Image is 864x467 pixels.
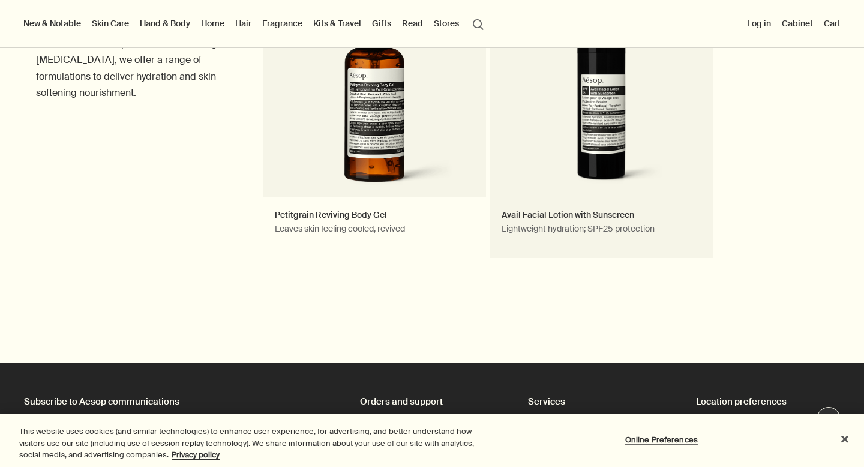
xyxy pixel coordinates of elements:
[467,12,489,35] button: Open search
[89,16,131,31] a: Skin Care
[370,16,394,31] a: Gifts
[233,16,254,31] a: Hair
[624,427,699,451] button: Online Preferences, Opens the preference center dialog
[172,450,220,460] a: More information about your privacy, opens in a new tab
[21,16,83,31] button: New & Notable
[696,393,840,411] h2: Location preferences
[311,16,364,31] a: Kits & Travel
[431,16,461,31] button: Stores
[528,393,672,411] h2: Services
[745,16,773,31] button: Log in
[260,16,305,31] a: Fragrance
[24,393,336,411] h2: Subscribe to Aesop communications
[817,407,841,431] button: Live Assistance
[360,393,504,411] h2: Orders and support
[832,426,858,452] button: Close
[779,16,815,31] a: Cabinet
[137,16,193,31] a: Hand & Body
[821,16,843,31] button: Cart
[199,16,227,31] a: Home
[19,426,475,461] div: This website uses cookies (and similar technologies) to enhance user experience, for advertising,...
[400,16,425,31] a: Read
